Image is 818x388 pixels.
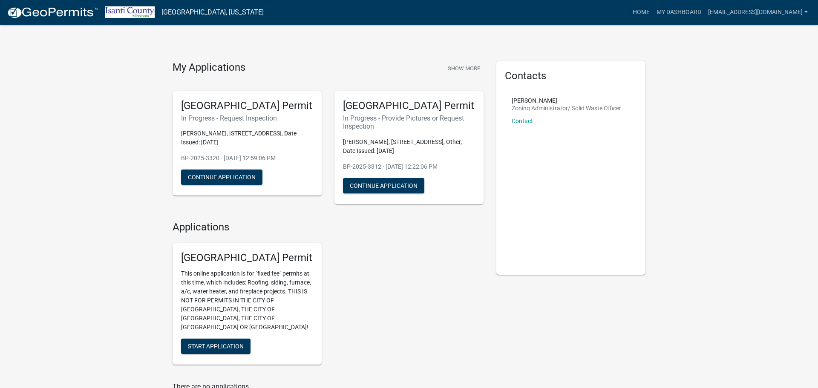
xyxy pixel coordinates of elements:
[705,4,811,20] a: [EMAIL_ADDRESS][DOMAIN_NAME]
[343,114,475,130] h6: In Progress - Provide Pictures or Request Inspection
[173,221,484,372] wm-workflow-list-section: Applications
[181,339,251,354] button: Start Application
[343,162,475,171] p: BP-2025-3312 - [DATE] 12:22:06 PM
[653,4,705,20] a: My Dashboard
[444,61,484,75] button: Show More
[181,154,313,163] p: BP-2025-3320 - [DATE] 12:59:06 PM
[505,70,637,82] h5: Contacts
[173,61,245,74] h4: My Applications
[629,4,653,20] a: Home
[181,100,313,112] h5: [GEOGRAPHIC_DATA] Permit
[173,221,484,233] h4: Applications
[343,138,475,155] p: [PERSON_NAME], [STREET_ADDRESS], Other, Date Issued: [DATE]
[343,100,475,112] h5: [GEOGRAPHIC_DATA] Permit
[512,105,621,111] p: Zoning Administrator/ Solid Waste Officer
[161,5,264,20] a: [GEOGRAPHIC_DATA], [US_STATE]
[181,269,313,332] p: This online application is for "fixed fee" permits at this time, which includes: Roofing, siding,...
[181,129,313,147] p: [PERSON_NAME], [STREET_ADDRESS], Date Issued: [DATE]
[105,6,155,18] img: Isanti County, Minnesota
[343,178,424,193] button: Continue Application
[181,252,313,264] h5: [GEOGRAPHIC_DATA] Permit
[181,114,313,122] h6: In Progress - Request Inspection
[188,343,244,350] span: Start Application
[512,98,621,103] p: [PERSON_NAME]
[512,118,533,124] a: Contact
[181,170,262,185] button: Continue Application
